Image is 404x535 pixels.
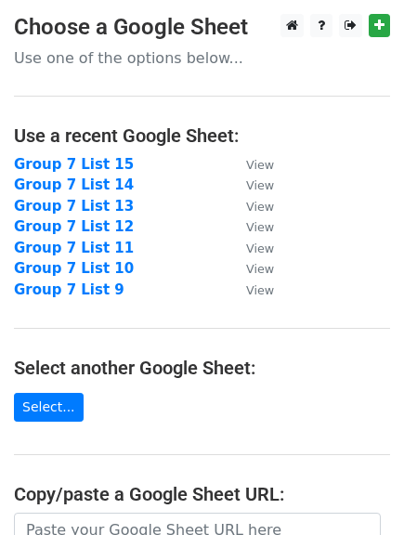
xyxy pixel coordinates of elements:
h4: Use a recent Google Sheet: [14,124,390,147]
h3: Choose a Google Sheet [14,14,390,41]
small: View [246,158,274,172]
a: Group 7 List 9 [14,281,124,298]
a: View [228,281,274,298]
a: Group 7 List 11 [14,240,134,256]
a: View [228,198,274,215]
h4: Select another Google Sheet: [14,357,390,379]
small: View [246,200,274,214]
small: View [246,220,274,234]
h4: Copy/paste a Google Sheet URL: [14,483,390,505]
a: Group 7 List 13 [14,198,134,215]
p: Use one of the options below... [14,48,390,68]
small: View [246,178,274,192]
a: Select... [14,393,84,422]
a: Group 7 List 15 [14,156,134,173]
a: View [228,260,274,277]
a: View [228,218,274,235]
small: View [246,262,274,276]
a: View [228,156,274,173]
a: Group 7 List 10 [14,260,134,277]
small: View [246,283,274,297]
a: Group 7 List 14 [14,176,134,193]
a: View [228,176,274,193]
a: View [228,240,274,256]
a: Group 7 List 12 [14,218,134,235]
small: View [246,241,274,255]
